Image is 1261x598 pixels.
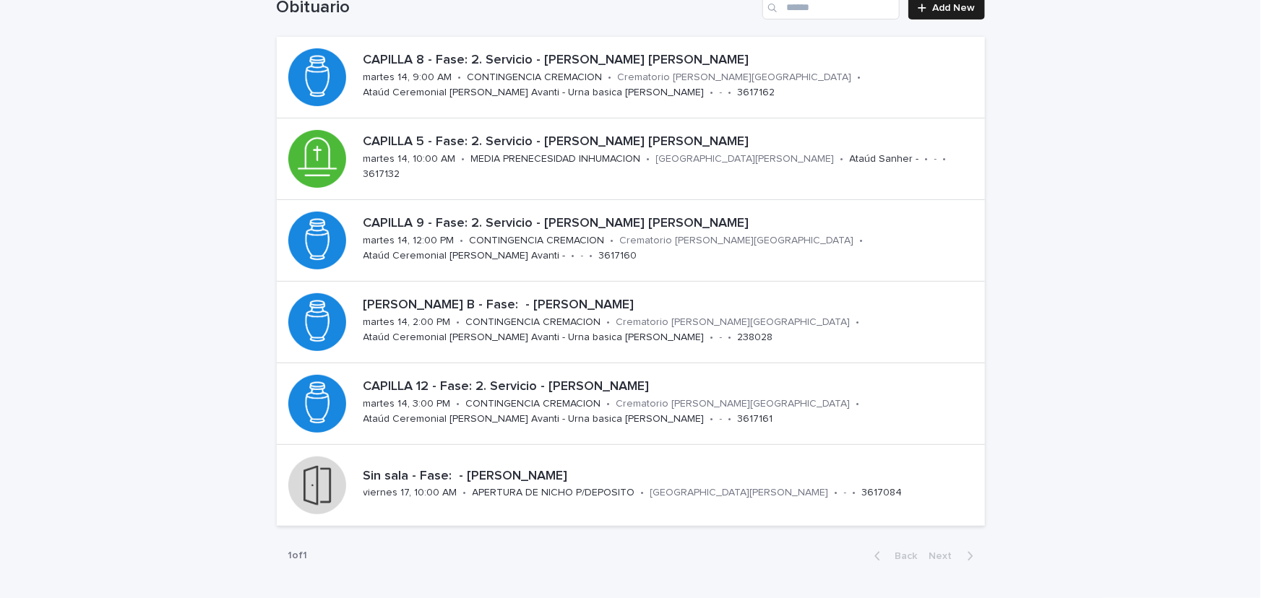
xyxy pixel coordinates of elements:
p: • [611,235,614,247]
p: martes 14, 12:00 PM [363,235,455,247]
p: • [728,331,732,344]
p: • [457,316,460,329]
p: CONTINGENCIA CREMACION [466,316,601,329]
p: 3617160 [599,250,637,262]
p: • [728,413,732,425]
p: • [853,487,856,499]
p: Sin sala - Fase: - [PERSON_NAME] [363,469,979,485]
p: Crematorio [PERSON_NAME][GEOGRAPHIC_DATA] [618,71,852,84]
p: [PERSON_NAME] B - Fase: - [PERSON_NAME] [363,298,979,313]
button: Next [924,550,985,563]
p: • [608,71,612,84]
p: - [934,153,937,165]
p: APERTURA DE NICHO P/DEPOSITO [473,487,635,499]
p: CAPILLA 8 - Fase: 2. Servicio - [PERSON_NAME] [PERSON_NAME] [363,53,979,69]
p: MEDIA PRENECESIDAD INHUMACION [471,153,641,165]
p: 238028 [738,331,773,344]
button: Back [863,550,924,563]
p: • [647,153,650,165]
p: CAPILLA 12 - Fase: 2. Servicio - [PERSON_NAME] [363,379,979,395]
a: CAPILLA 8 - Fase: 2. Servicio - [PERSON_NAME] [PERSON_NAME]martes 14, 9:00 AM•CONTINGENCIA CREMAC... [277,37,985,118]
p: 3617162 [738,87,775,99]
p: - [844,487,847,499]
a: CAPILLA 9 - Fase: 2. Servicio - [PERSON_NAME] [PERSON_NAME]martes 14, 12:00 PM•CONTINGENCIA CREMA... [277,200,985,282]
p: • [607,398,611,410]
p: [GEOGRAPHIC_DATA][PERSON_NAME] [656,153,835,165]
p: • [856,398,860,410]
a: [PERSON_NAME] B - Fase: - [PERSON_NAME]martes 14, 2:00 PM•CONTINGENCIA CREMACION•Crematorio [PERS... [277,282,985,363]
p: 3617161 [738,413,773,425]
span: Back [887,551,918,561]
a: CAPILLA 5 - Fase: 2. Servicio - [PERSON_NAME] [PERSON_NAME]martes 14, 10:00 AM•MEDIA PRENECESIDAD... [277,118,985,200]
p: - [720,413,723,425]
p: viernes 17, 10:00 AM [363,487,457,499]
p: Crematorio [PERSON_NAME][GEOGRAPHIC_DATA] [616,398,851,410]
p: • [840,153,844,165]
p: martes 14, 9:00 AM [363,71,452,84]
p: • [925,153,929,165]
p: Crematorio [PERSON_NAME][GEOGRAPHIC_DATA] [616,316,851,329]
p: CAPILLA 9 - Fase: 2. Servicio - [PERSON_NAME] [PERSON_NAME] [363,216,979,232]
p: Ataúd Sanher - [850,153,919,165]
p: • [641,487,645,499]
p: • [860,235,864,247]
p: CONTINGENCIA CREMACION [466,398,601,410]
p: • [856,316,860,329]
p: - [581,250,584,262]
p: Crematorio [PERSON_NAME][GEOGRAPHIC_DATA] [620,235,854,247]
a: CAPILLA 12 - Fase: 2. Servicio - [PERSON_NAME]martes 14, 3:00 PM•CONTINGENCIA CREMACION•Crematori... [277,363,985,445]
p: Ataúd Ceremonial [PERSON_NAME] Avanti - Urna basica [PERSON_NAME] [363,87,705,99]
p: Ataúd Ceremonial [PERSON_NAME] Avanti - Urna basica [PERSON_NAME] [363,331,705,344]
p: - [720,87,723,99]
p: 3617084 [862,487,903,499]
p: • [457,398,460,410]
p: • [572,250,575,262]
p: Ataúd Ceremonial [PERSON_NAME] Avanti - [363,250,566,262]
p: Ataúd Ceremonial [PERSON_NAME] Avanti - Urna basica [PERSON_NAME] [363,413,705,425]
p: martes 14, 3:00 PM [363,398,451,410]
p: • [858,71,861,84]
p: • [458,71,462,84]
p: • [943,153,947,165]
p: • [710,87,714,99]
span: Next [929,551,961,561]
p: CAPILLA 5 - Fase: 2. Servicio - [PERSON_NAME] [PERSON_NAME] [363,134,979,150]
p: • [710,413,714,425]
span: Add New [933,3,976,13]
p: • [460,235,464,247]
p: • [607,316,611,329]
p: martes 14, 10:00 AM [363,153,456,165]
p: • [463,487,467,499]
a: Sin sala - Fase: - [PERSON_NAME]viernes 17, 10:00 AM•APERTURA DE NICHO P/DEPOSITO•[GEOGRAPHIC_DAT... [277,445,985,526]
p: • [728,87,732,99]
p: • [835,487,838,499]
p: martes 14, 2:00 PM [363,316,451,329]
p: • [710,331,714,344]
p: - [720,331,723,344]
p: [GEOGRAPHIC_DATA][PERSON_NAME] [650,487,829,499]
p: 3617132 [363,168,400,181]
p: • [462,153,465,165]
p: • [590,250,593,262]
p: 1 of 1 [277,538,319,573]
p: CONTINGENCIA CREMACION [468,71,603,84]
p: CONTINGENCIA CREMACION [470,235,605,247]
